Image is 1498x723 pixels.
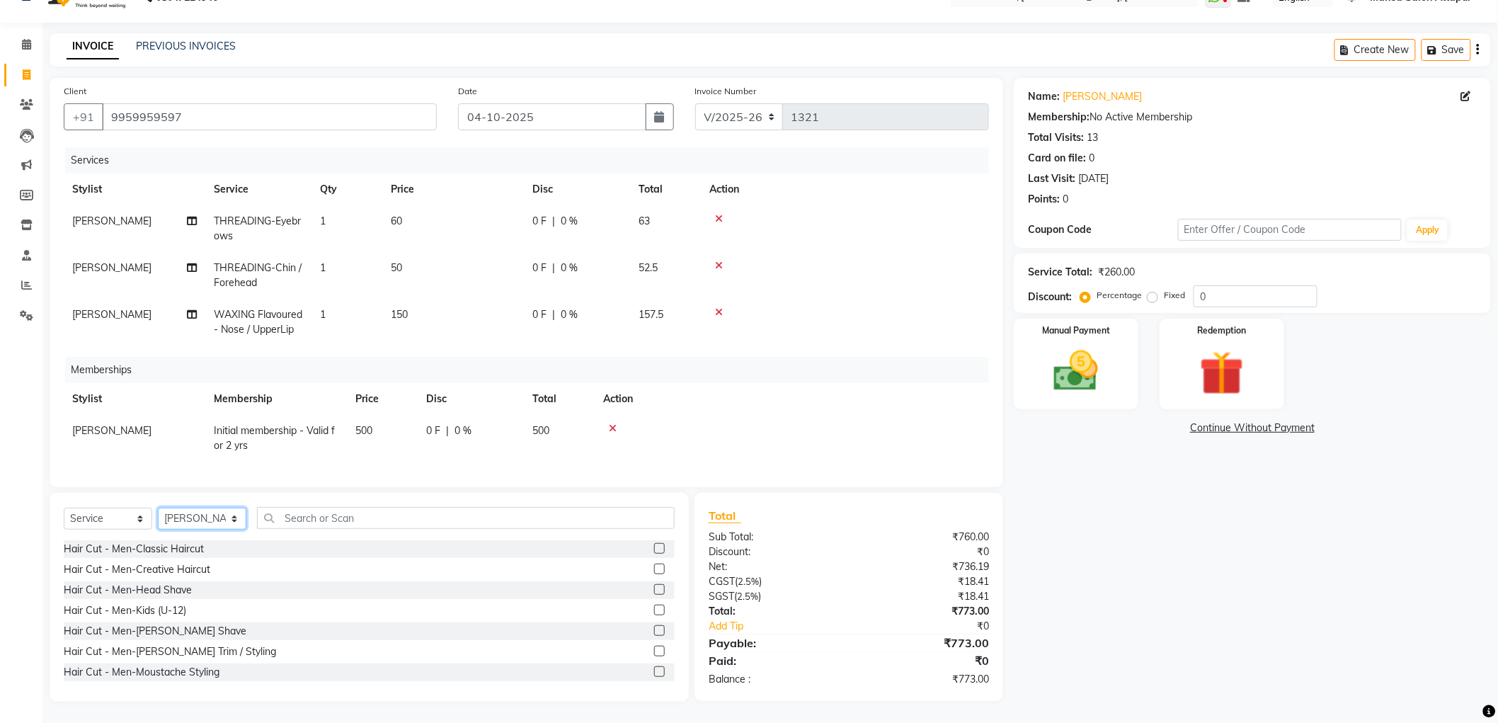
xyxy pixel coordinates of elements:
[64,103,103,130] button: +91
[64,542,204,557] div: Hair Cut - Men-Classic Haircut
[205,173,311,205] th: Service
[64,665,219,680] div: Hair Cut - Men-Moustache Styling
[72,215,151,227] span: [PERSON_NAME]
[1028,192,1060,207] div: Points:
[64,583,192,598] div: Hair Cut - Men-Head Shave
[849,545,1000,559] div: ₹0
[320,261,326,274] span: 1
[874,619,1000,634] div: ₹0
[552,261,555,275] span: |
[355,424,372,437] span: 500
[532,424,549,437] span: 500
[698,545,849,559] div: Discount:
[320,215,326,227] span: 1
[524,173,630,205] th: Disc
[1042,324,1110,337] label: Manual Payment
[72,308,151,321] span: [PERSON_NAME]
[849,672,1000,687] div: ₹773.00
[698,652,849,669] div: Paid:
[320,308,326,321] span: 1
[1040,346,1112,397] img: _cash.svg
[67,34,119,59] a: INVOICE
[1186,346,1258,401] img: _gift.svg
[1164,289,1185,302] label: Fixed
[64,644,276,659] div: Hair Cut - Men-[PERSON_NAME] Trim / Styling
[391,215,402,227] span: 60
[1098,265,1135,280] div: ₹260.00
[1028,110,1477,125] div: No Active Membership
[552,214,555,229] span: |
[205,383,347,415] th: Membership
[446,423,449,438] span: |
[639,261,658,274] span: 52.5
[102,103,437,130] input: Search by Name/Mobile/Email/Code
[1407,220,1448,241] button: Apply
[1028,89,1060,104] div: Name:
[214,308,302,336] span: WAXING Flavoured - Nose / UpperLip
[1334,39,1416,61] button: Create New
[1028,265,1092,280] div: Service Total:
[1087,130,1098,145] div: 13
[1017,421,1488,435] a: Continue Without Payment
[1028,171,1075,186] div: Last Visit:
[561,307,578,322] span: 0 %
[849,589,1000,604] div: ₹18.41
[382,173,524,205] th: Price
[64,173,205,205] th: Stylist
[391,308,408,321] span: 150
[64,85,86,98] label: Client
[65,147,1000,173] div: Services
[1063,89,1142,104] a: [PERSON_NAME]
[849,652,1000,669] div: ₹0
[214,215,301,242] span: THREADING-Eyebrows
[64,603,186,618] div: Hair Cut - Men-Kids (U-12)
[532,214,547,229] span: 0 F
[698,619,874,634] a: Add Tip
[1089,151,1094,166] div: 0
[532,307,547,322] span: 0 F
[849,604,1000,619] div: ₹773.00
[458,85,477,98] label: Date
[738,576,759,587] span: 2.5%
[136,40,236,52] a: PREVIOUS INVOICES
[561,214,578,229] span: 0 %
[214,424,335,452] span: Initial membership - Valid for 2 yrs
[698,634,849,651] div: Payable:
[311,173,382,205] th: Qty
[65,357,1000,383] div: Memberships
[561,261,578,275] span: 0 %
[1028,130,1084,145] div: Total Visits:
[698,604,849,619] div: Total:
[595,383,989,415] th: Action
[849,530,1000,545] div: ₹760.00
[698,559,849,574] div: Net:
[698,589,849,604] div: ( )
[1028,151,1086,166] div: Card on file:
[695,85,757,98] label: Invoice Number
[1028,290,1072,304] div: Discount:
[64,562,210,577] div: Hair Cut - Men-Creative Haircut
[849,574,1000,589] div: ₹18.41
[214,261,302,289] span: THREADING-Chin / Forehead
[391,261,402,274] span: 50
[347,383,418,415] th: Price
[849,559,1000,574] div: ₹736.19
[630,173,701,205] th: Total
[64,624,246,639] div: Hair Cut - Men-[PERSON_NAME] Shave
[72,261,151,274] span: [PERSON_NAME]
[849,634,1000,651] div: ₹773.00
[698,574,849,589] div: ( )
[552,307,555,322] span: |
[72,424,151,437] span: [PERSON_NAME]
[639,308,663,321] span: 157.5
[418,383,524,415] th: Disc
[1198,324,1247,337] label: Redemption
[524,383,595,415] th: Total
[64,383,205,415] th: Stylist
[257,507,675,529] input: Search or Scan
[737,591,758,602] span: 2.5%
[701,173,989,205] th: Action
[639,215,650,227] span: 63
[454,423,471,438] span: 0 %
[1178,219,1402,241] input: Enter Offer / Coupon Code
